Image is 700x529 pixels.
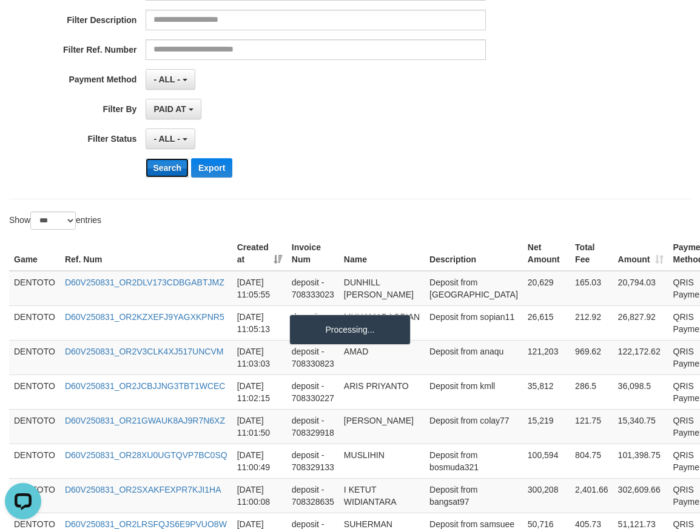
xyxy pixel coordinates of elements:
td: [DATE] 11:00:49 [232,444,287,478]
td: 15,340.75 [613,409,668,444]
th: Ref. Num [60,236,232,271]
td: DENTOTO [9,271,60,306]
td: Deposit from [GEOGRAPHIC_DATA] [425,271,523,306]
td: AMAD [339,340,425,374]
td: MUSLIHIN [339,444,425,478]
td: 26,827.92 [613,305,668,340]
td: MUHAMADAOPIAN [339,305,425,340]
td: 286.5 [570,374,613,409]
td: Deposit from bangsat97 [425,478,523,513]
select: Showentries [30,211,76,230]
td: [DATE] 11:03:03 [232,340,287,374]
td: 15,219 [523,409,570,444]
th: Net Amount [523,236,570,271]
td: 2,401.66 [570,478,613,513]
td: [DATE] 11:02:15 [232,374,287,409]
td: deposit - 708332504 [287,305,339,340]
td: DENTOTO [9,305,60,340]
th: Description [425,236,523,271]
td: Deposit from colay77 [425,409,523,444]
th: Game [9,236,60,271]
a: D60V250831_OR21GWAUK8AJ9R7N6XZ [65,416,225,425]
td: DENTOTO [9,444,60,478]
td: deposit - 708330823 [287,340,339,374]
td: 122,172.62 [613,340,668,374]
td: 36,098.5 [613,374,668,409]
div: Processing... [289,314,411,345]
a: D60V250831_OR2V3CLK4XJ517UNCVM [65,347,223,356]
button: PAID AT [146,99,201,119]
th: Created at: activate to sort column ascending [232,236,287,271]
td: Deposit from anaqu [425,340,523,374]
td: DENTOTO [9,374,60,409]
a: D60V250831_OR2SXAKFEXPR7KJI1HA [65,485,221,494]
td: 100,594 [523,444,570,478]
td: 212.92 [570,305,613,340]
td: 20,794.03 [613,271,668,306]
td: I KETUT WIDIANTARA [339,478,425,513]
td: [DATE] 11:01:50 [232,409,287,444]
td: Deposit from sopian11 [425,305,523,340]
td: Deposit from bosmuda321 [425,444,523,478]
td: DENTOTO [9,340,60,374]
button: - ALL - [146,69,195,90]
td: 165.03 [570,271,613,306]
span: PAID AT [153,104,186,114]
td: 969.62 [570,340,613,374]
td: 26,615 [523,305,570,340]
td: 20,629 [523,271,570,306]
td: [DATE] 11:00:08 [232,478,287,513]
label: Show entries [9,211,101,230]
td: deposit - 708330227 [287,374,339,409]
th: Invoice Num [287,236,339,271]
a: D60V250831_OR2LRSFQJS6E9PVUO8W [65,519,227,529]
td: ARIS PRIYANTO [339,374,425,409]
a: D60V250831_OR2KZXEFJ9YAGXKPNR5 [65,312,224,322]
span: - ALL - [153,134,180,144]
th: Total Fee [570,236,613,271]
td: deposit - 708329918 [287,409,339,444]
td: 302,609.66 [613,478,668,513]
td: [DATE] 11:05:55 [232,271,287,306]
a: D60V250831_OR28XU0UGTQVP7BC0SQ [65,450,227,460]
td: deposit - 708333023 [287,271,339,306]
td: 121.75 [570,409,613,444]
td: deposit - 708329133 [287,444,339,478]
td: [PERSON_NAME] [339,409,425,444]
td: DUNHILL [PERSON_NAME] [339,271,425,306]
td: deposit - 708328635 [287,478,339,513]
td: 300,208 [523,478,570,513]
span: - ALL - [153,75,180,84]
td: DENTOTO [9,409,60,444]
td: 804.75 [570,444,613,478]
button: - ALL - [146,128,195,149]
td: 121,203 [523,340,570,374]
td: 35,812 [523,374,570,409]
a: D60V250831_OR2JCBJJNG3TBT1WCEC [65,381,226,391]
th: Name [339,236,425,271]
td: [DATE] 11:05:13 [232,305,287,340]
a: D60V250831_OR2DLV173CDBGABTJMZ [65,278,224,287]
button: Search [146,158,189,178]
td: Deposit from kmll [425,374,523,409]
button: Export [191,158,232,178]
th: Amount: activate to sort column ascending [613,236,668,271]
button: Open LiveChat chat widget [5,5,41,41]
td: 101,398.75 [613,444,668,478]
